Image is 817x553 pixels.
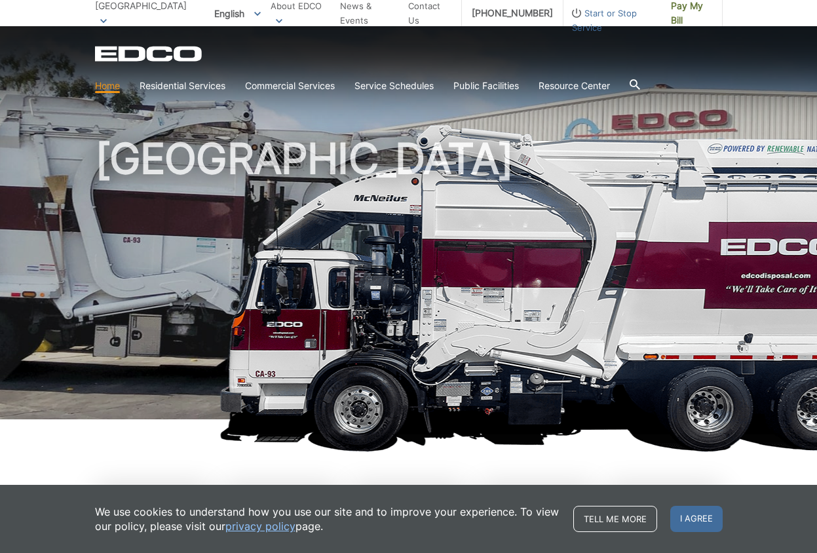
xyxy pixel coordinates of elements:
[95,46,204,62] a: EDCD logo. Return to the homepage.
[95,505,560,533] p: We use cookies to understand how you use our site and to improve your experience. To view our pol...
[204,3,271,24] span: English
[354,79,434,93] a: Service Schedules
[670,506,723,532] span: I agree
[225,519,295,533] a: privacy policy
[140,79,225,93] a: Residential Services
[95,138,723,425] h1: [GEOGRAPHIC_DATA]
[539,79,610,93] a: Resource Center
[245,79,335,93] a: Commercial Services
[573,506,657,532] a: Tell me more
[453,79,519,93] a: Public Facilities
[95,79,120,93] a: Home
